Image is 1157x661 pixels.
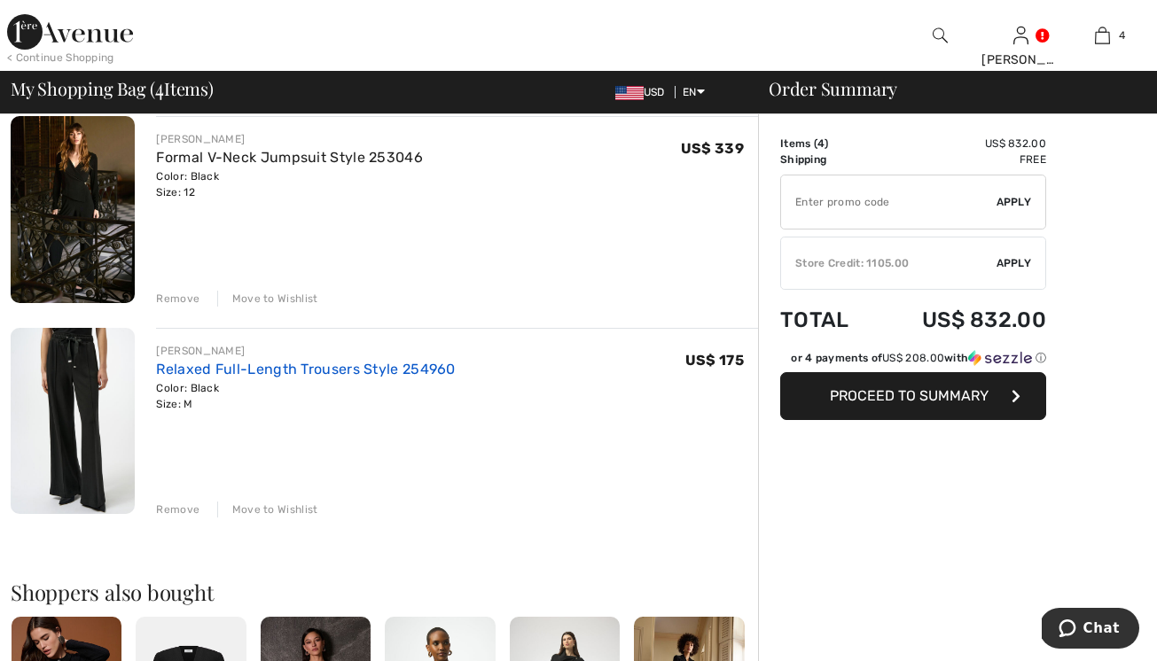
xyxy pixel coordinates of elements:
td: Items ( ) [780,136,875,152]
span: Proceed to Summary [830,387,989,404]
div: Move to Wishlist [217,502,318,517]
span: 4 [155,75,164,98]
div: Order Summary [747,80,1146,97]
img: My Bag [1095,25,1110,46]
div: Color: Black Size: 12 [156,168,423,200]
span: US$ 175 [685,352,744,369]
div: Color: Black Size: M [156,380,455,412]
div: Remove [156,291,199,307]
img: Sezzle [968,350,1032,366]
td: Total [780,290,875,350]
span: USD [615,86,672,98]
span: Apply [997,255,1032,271]
div: [PERSON_NAME] [156,343,455,359]
div: [PERSON_NAME] [156,131,423,147]
td: US$ 832.00 [875,290,1046,350]
span: 4 [817,137,825,150]
td: Free [875,152,1046,167]
img: search the website [933,25,948,46]
span: US$ 339 [681,140,744,157]
span: EN [683,86,705,98]
iframe: Opens a widget where you can chat to one of our agents [1042,608,1139,652]
a: Relaxed Full-Length Trousers Style 254960 [156,361,455,377]
img: Relaxed Full-Length Trousers Style 254960 [11,328,135,514]
td: US$ 832.00 [875,136,1046,152]
a: Formal V-Neck Jumpsuit Style 253046 [156,149,423,166]
div: Store Credit: 1105.00 [781,255,997,271]
div: Remove [156,502,199,517]
div: or 4 payments of with [791,350,1046,366]
span: 4 [1119,27,1125,43]
a: Sign In [1013,27,1028,43]
h2: Shoppers also bought [11,581,758,603]
img: My Info [1013,25,1028,46]
img: US Dollar [615,86,644,100]
div: < Continue Shopping [7,50,114,66]
div: Move to Wishlist [217,291,318,307]
span: My Shopping Bag ( Items) [11,80,214,97]
input: Promo code [781,175,997,229]
span: Apply [997,194,1032,210]
button: Proceed to Summary [780,372,1046,420]
div: or 4 payments ofUS$ 208.00withSezzle Click to learn more about Sezzle [780,350,1046,372]
div: [PERSON_NAME] [981,51,1060,69]
td: Shipping [780,152,875,167]
img: Formal V-Neck Jumpsuit Style 253046 [11,116,135,302]
span: US$ 208.00 [882,352,944,364]
img: 1ère Avenue [7,14,133,50]
a: 4 [1063,25,1142,46]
